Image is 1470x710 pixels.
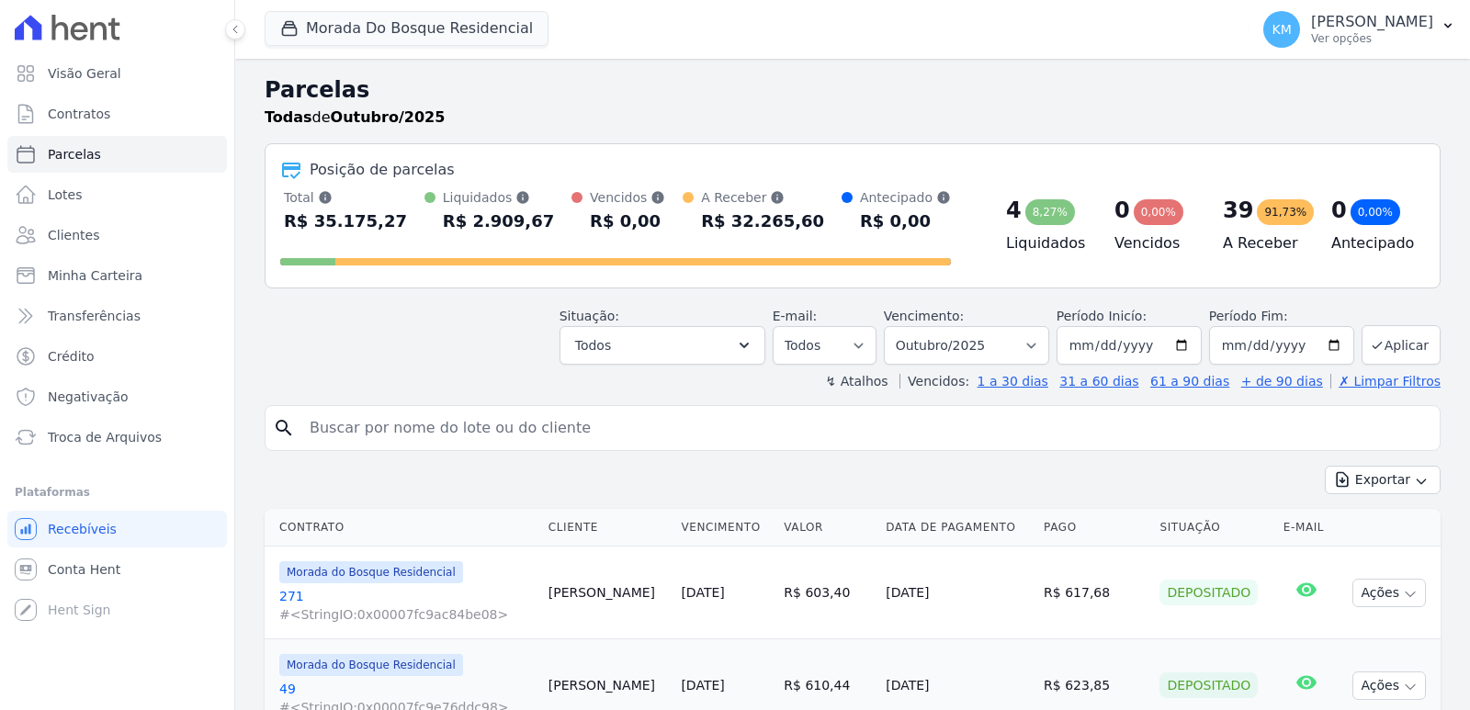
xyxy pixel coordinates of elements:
[1036,547,1152,639] td: R$ 617,68
[1241,374,1323,389] a: + de 90 dias
[7,176,227,213] a: Lotes
[7,136,227,173] a: Parcelas
[48,186,83,204] span: Lotes
[1272,23,1291,36] span: KM
[590,207,665,236] div: R$ 0,00
[48,388,129,406] span: Negativação
[284,188,407,207] div: Total
[331,108,446,126] strong: Outubro/2025
[1114,232,1193,254] h4: Vencidos
[48,64,121,83] span: Visão Geral
[899,374,969,389] label: Vencidos:
[1351,199,1400,225] div: 0,00%
[310,159,455,181] div: Posição de parcelas
[1362,325,1441,365] button: Aplicar
[7,96,227,132] a: Contratos
[1036,509,1152,547] th: Pago
[681,678,724,693] a: [DATE]
[541,547,674,639] td: [PERSON_NAME]
[878,547,1036,639] td: [DATE]
[1325,466,1441,494] button: Exportar
[825,374,888,389] label: ↯ Atalhos
[1330,374,1441,389] a: ✗ Limpar Filtros
[1006,232,1085,254] h4: Liquidados
[1134,199,1183,225] div: 0,00%
[1276,509,1337,547] th: E-mail
[1152,509,1275,547] th: Situação
[560,309,619,323] label: Situação:
[1057,309,1147,323] label: Período Inicío:
[1352,671,1426,700] button: Ações
[7,551,227,588] a: Conta Hent
[48,145,101,163] span: Parcelas
[860,188,951,207] div: Antecipado
[560,326,765,365] button: Todos
[48,266,142,285] span: Minha Carteira
[7,217,227,254] a: Clientes
[48,105,110,123] span: Contratos
[590,188,665,207] div: Vencidos
[978,374,1048,389] a: 1 a 30 dias
[48,560,120,579] span: Conta Hent
[279,654,463,676] span: Morada do Bosque Residencial
[48,307,141,325] span: Transferências
[7,55,227,92] a: Visão Geral
[1249,4,1470,55] button: KM [PERSON_NAME] Ver opções
[1331,196,1347,225] div: 0
[265,73,1441,107] h2: Parcelas
[1223,232,1302,254] h4: A Receber
[279,605,534,624] span: #<StringIO:0x00007fc9ac84be08>
[265,509,541,547] th: Contrato
[1150,374,1229,389] a: 61 a 90 dias
[1209,307,1354,326] label: Período Fim:
[1331,232,1410,254] h4: Antecipado
[7,298,227,334] a: Transferências
[1223,196,1253,225] div: 39
[776,547,878,639] td: R$ 603,40
[279,587,534,624] a: 271#<StringIO:0x00007fc9ac84be08>
[7,419,227,456] a: Troca de Arquivos
[15,481,220,503] div: Plataformas
[443,188,554,207] div: Liquidados
[7,511,227,547] a: Recebíveis
[575,334,611,356] span: Todos
[48,347,95,366] span: Crédito
[541,509,674,547] th: Cliente
[773,309,818,323] label: E-mail:
[48,226,99,244] span: Clientes
[1159,672,1258,698] div: Depositado
[48,520,117,538] span: Recebíveis
[284,207,407,236] div: R$ 35.175,27
[7,378,227,415] a: Negativação
[701,207,824,236] div: R$ 32.265,60
[1006,196,1022,225] div: 4
[443,207,554,236] div: R$ 2.909,67
[265,11,548,46] button: Morada Do Bosque Residencial
[299,410,1432,446] input: Buscar por nome do lote ou do cliente
[776,509,878,547] th: Valor
[884,309,964,323] label: Vencimento:
[265,108,312,126] strong: Todas
[1257,199,1314,225] div: 91,73%
[279,561,463,583] span: Morada do Bosque Residencial
[48,428,162,446] span: Troca de Arquivos
[1352,579,1426,607] button: Ações
[1025,199,1075,225] div: 8,27%
[273,417,295,439] i: search
[878,509,1036,547] th: Data de Pagamento
[1159,580,1258,605] div: Depositado
[7,257,227,294] a: Minha Carteira
[1311,13,1433,31] p: [PERSON_NAME]
[701,188,824,207] div: A Receber
[1114,196,1130,225] div: 0
[860,207,951,236] div: R$ 0,00
[265,107,445,129] p: de
[1059,374,1138,389] a: 31 a 60 dias
[681,585,724,600] a: [DATE]
[7,338,227,375] a: Crédito
[673,509,776,547] th: Vencimento
[1311,31,1433,46] p: Ver opções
